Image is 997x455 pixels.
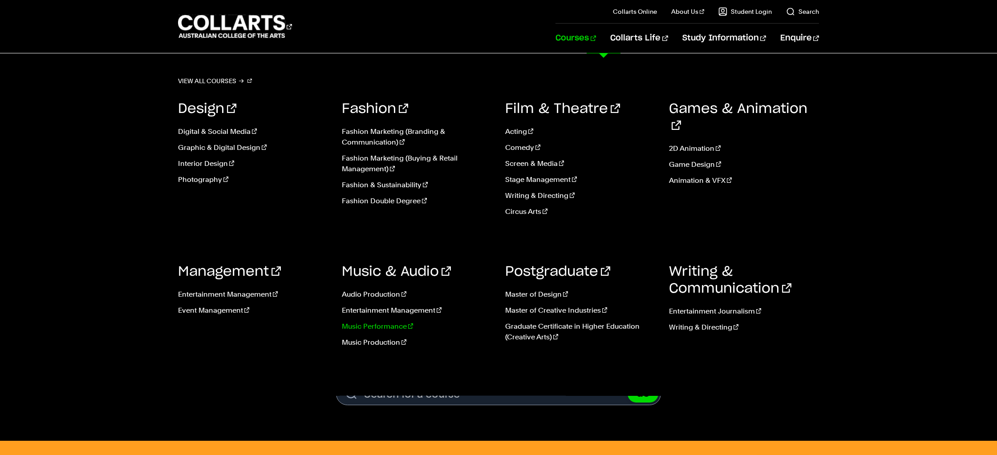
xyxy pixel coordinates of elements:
[342,265,451,278] a: Music & Audio
[342,305,492,316] a: Entertainment Management
[342,196,492,206] a: Fashion Double Degree
[178,102,236,116] a: Design
[342,153,492,174] a: Fashion Marketing (Buying & Retail Management)
[505,305,656,316] a: Master of Creative Industries
[786,7,819,16] a: Search
[610,24,668,53] a: Collarts Life
[505,321,656,342] a: Graduate Certificate in Higher Education (Creative Arts)
[669,306,819,317] a: Entertainment Journalism
[669,102,807,133] a: Games & Animation
[505,174,656,185] a: Stage Management
[505,102,620,116] a: Film & Theatre
[671,7,704,16] a: About Us
[669,159,819,170] a: Game Design
[669,265,791,295] a: Writing & Communication
[178,289,328,300] a: Entertainment Management
[613,7,657,16] a: Collarts Online
[505,289,656,300] a: Master of Design
[178,14,292,39] div: Go to homepage
[505,158,656,169] a: Screen & Media
[555,24,596,53] a: Courses
[178,126,328,137] a: Digital & Social Media
[178,158,328,169] a: Interior Design
[178,75,252,87] a: View all courses
[669,322,819,333] a: Writing & Directing
[505,190,656,201] a: Writing & Directing
[505,126,656,137] a: Acting
[342,337,492,348] a: Music Production
[178,174,328,185] a: Photography
[178,265,281,278] a: Management
[669,175,819,186] a: Animation & VFX
[669,143,819,154] a: 2D Animation
[342,102,408,116] a: Fashion
[342,180,492,190] a: Fashion & Sustainability
[505,265,610,278] a: Postgraduate
[780,24,819,53] a: Enquire
[342,321,492,332] a: Music Performance
[682,24,766,53] a: Study Information
[505,206,656,217] a: Circus Arts
[342,126,492,148] a: Fashion Marketing (Branding & Communication)
[178,142,328,153] a: Graphic & Digital Design
[178,305,328,316] a: Event Management
[718,7,772,16] a: Student Login
[342,289,492,300] a: Audio Production
[505,142,656,153] a: Comedy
